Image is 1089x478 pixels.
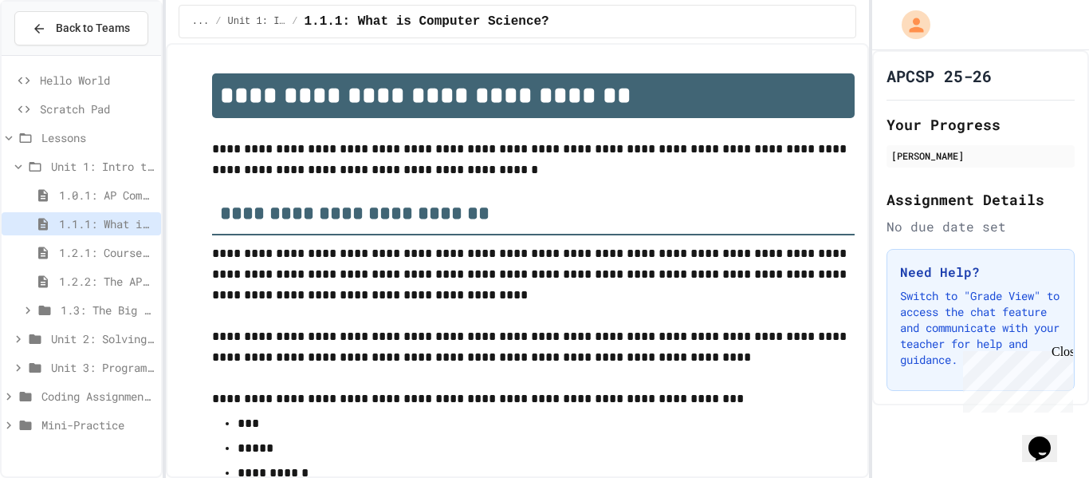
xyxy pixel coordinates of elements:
span: 1.2.2: The AP Exam [59,273,155,290]
span: Back to Teams [56,20,130,37]
span: / [292,15,297,28]
span: Coding Assignments [41,388,155,405]
span: 1.0.1: AP Computer Science Principles in Python Course Syllabus [59,187,155,203]
span: 1.3: The Big Ideas [61,302,155,318]
span: Lessons [41,129,155,146]
span: 1.1.1: What is Computer Science? [59,215,155,232]
span: Hello World [40,72,155,89]
iframe: chat widget [957,345,1073,413]
span: Unit 2: Solving Problems in Computer Science [51,330,155,347]
span: Scratch Pad [40,101,155,117]
h2: Your Progress [887,113,1075,136]
span: / [215,15,221,28]
span: ... [192,15,210,28]
span: Unit 1: Intro to Computer Science [51,158,155,175]
div: Chat with us now!Close [6,6,110,101]
h1: APCSP 25-26 [887,65,992,87]
div: My Account [885,6,934,43]
h3: Need Help? [900,263,1061,282]
span: Unit 1: Intro to Computer Science [228,15,286,28]
span: Mini-Practice [41,417,155,433]
span: 1.1.1: What is Computer Science? [304,12,548,31]
div: [PERSON_NAME] [891,148,1070,163]
iframe: chat widget [1022,414,1073,462]
span: Unit 3: Programming with Python [51,359,155,376]
span: 1.2.1: Course Overview [59,244,155,261]
h2: Assignment Details [887,188,1075,211]
div: No due date set [887,217,1075,236]
button: Back to Teams [14,11,148,45]
p: Switch to "Grade View" to access the chat feature and communicate with your teacher for help and ... [900,288,1061,368]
